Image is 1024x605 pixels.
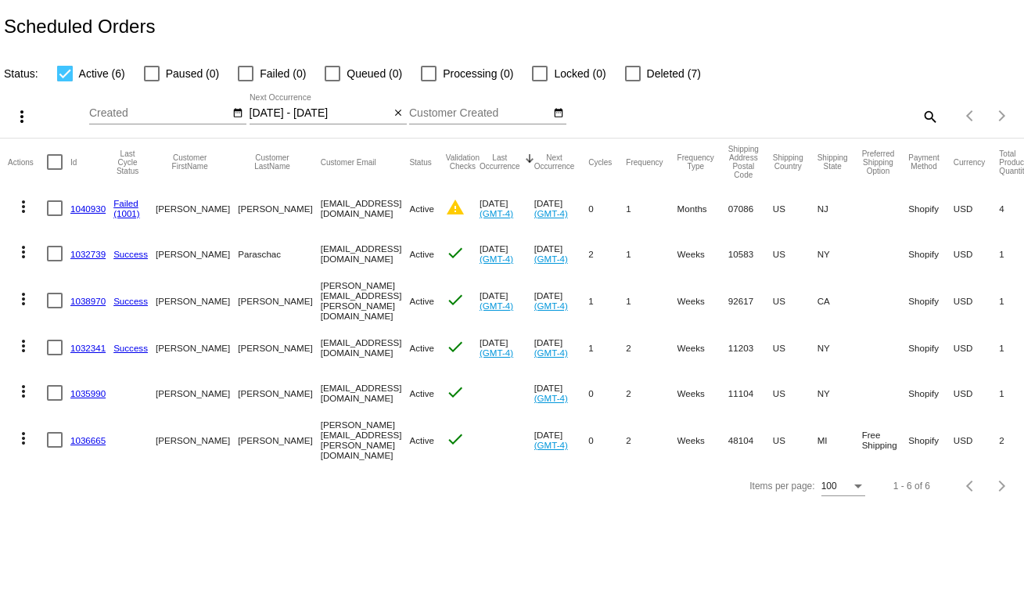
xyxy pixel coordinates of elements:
[954,157,986,167] button: Change sorting for CurrencyIso
[250,107,390,120] input: Next Occurrence
[955,470,986,502] button: Previous page
[156,185,238,231] mat-cell: [PERSON_NAME]
[626,325,677,370] mat-cell: 2
[79,64,125,83] span: Active (6)
[156,153,224,171] button: Change sorting for CustomerFirstName
[553,107,564,120] mat-icon: date_range
[14,243,33,261] mat-icon: more_vert
[773,231,817,276] mat-cell: US
[626,231,677,276] mat-cell: 1
[817,276,862,325] mat-cell: CA
[480,208,513,218] a: (GMT-4)
[677,325,728,370] mat-cell: Weeks
[70,343,106,353] a: 1032341
[821,481,837,492] span: 100
[443,64,513,83] span: Processing (0)
[347,64,402,83] span: Queued (0)
[954,370,1000,416] mat-cell: USD
[260,64,306,83] span: Failed (0)
[534,301,568,311] a: (GMT-4)
[862,416,909,464] mat-cell: Free Shipping
[954,231,1000,276] mat-cell: USD
[534,416,589,464] mat-cell: [DATE]
[954,185,1000,231] mat-cell: USD
[238,185,320,231] mat-cell: [PERSON_NAME]
[893,481,930,492] div: 1 - 6 of 6
[534,348,568,358] a: (GMT-4)
[986,100,1018,131] button: Next page
[908,416,953,464] mat-cell: Shopify
[773,370,817,416] mat-cell: US
[920,104,939,128] mat-icon: search
[908,370,953,416] mat-cell: Shopify
[534,325,589,370] mat-cell: [DATE]
[113,343,148,353] a: Success
[70,435,106,445] a: 1036665
[238,153,306,171] button: Change sorting for CustomerLastName
[113,208,140,218] a: (1001)
[773,276,817,325] mat-cell: US
[728,325,773,370] mat-cell: 11203
[89,107,230,120] input: Created
[626,276,677,325] mat-cell: 1
[626,370,677,416] mat-cell: 2
[588,185,626,231] mat-cell: 0
[728,416,773,464] mat-cell: 48104
[588,157,612,167] button: Change sorting for Cycles
[954,325,1000,370] mat-cell: USD
[817,370,862,416] mat-cell: NY
[321,370,410,416] mat-cell: [EMAIL_ADDRESS][DOMAIN_NAME]
[480,276,534,325] mat-cell: [DATE]
[321,276,410,325] mat-cell: [PERSON_NAME][EMAIL_ADDRESS][PERSON_NAME][DOMAIN_NAME]
[321,157,376,167] button: Change sorting for CustomerEmail
[238,325,320,370] mat-cell: [PERSON_NAME]
[113,249,148,259] a: Success
[677,153,714,171] button: Change sorting for FrequencyType
[70,388,106,398] a: 1035990
[14,197,33,216] mat-icon: more_vert
[588,370,626,416] mat-cell: 0
[908,325,953,370] mat-cell: Shopify
[955,100,986,131] button: Previous page
[534,254,568,264] a: (GMT-4)
[534,393,568,403] a: (GMT-4)
[156,231,238,276] mat-cell: [PERSON_NAME]
[728,370,773,416] mat-cell: 11104
[773,325,817,370] mat-cell: US
[446,243,465,262] mat-icon: check
[728,145,759,179] button: Change sorting for ShippingPostcode
[749,481,814,492] div: Items per page:
[626,157,663,167] button: Change sorting for Frequency
[321,416,410,464] mat-cell: [PERSON_NAME][EMAIL_ADDRESS][PERSON_NAME][DOMAIN_NAME]
[113,198,138,208] a: Failed
[728,185,773,231] mat-cell: 07086
[446,139,480,185] mat-header-cell: Validation Checks
[409,157,431,167] button: Change sorting for Status
[817,153,848,171] button: Change sorting for ShippingState
[534,440,568,450] a: (GMT-4)
[588,276,626,325] mat-cell: 1
[393,107,404,120] mat-icon: close
[908,231,953,276] mat-cell: Shopify
[728,231,773,276] mat-cell: 10583
[677,370,728,416] mat-cell: Weeks
[626,185,677,231] mat-cell: 1
[647,64,701,83] span: Deleted (7)
[534,370,589,416] mat-cell: [DATE]
[409,343,434,353] span: Active
[446,337,465,356] mat-icon: check
[14,382,33,401] mat-icon: more_vert
[534,153,575,171] button: Change sorting for NextOccurrenceUtc
[70,203,106,214] a: 1040930
[480,153,520,171] button: Change sorting for LastOccurrenceUtc
[534,231,589,276] mat-cell: [DATE]
[773,416,817,464] mat-cell: US
[480,325,534,370] mat-cell: [DATE]
[70,157,77,167] button: Change sorting for Id
[908,185,953,231] mat-cell: Shopify
[446,383,465,402] mat-icon: check
[480,231,534,276] mat-cell: [DATE]
[446,290,465,309] mat-icon: check
[480,348,513,358] a: (GMT-4)
[70,296,106,306] a: 1038970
